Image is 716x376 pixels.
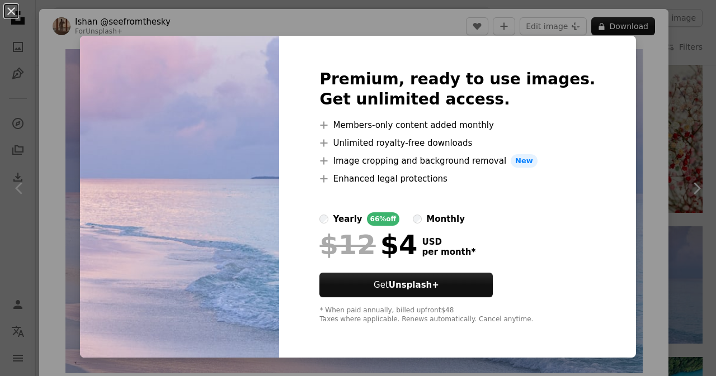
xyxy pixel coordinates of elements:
img: premium_photo-1667113144491-eaccf04e894b [80,36,279,358]
div: * When paid annually, billed upfront $48 Taxes where applicable. Renews automatically. Cancel any... [319,306,595,324]
div: 66% off [367,212,400,226]
span: New [511,154,538,168]
li: Image cropping and background removal [319,154,595,168]
li: Unlimited royalty-free downloads [319,136,595,150]
div: yearly [333,212,362,226]
input: monthly [413,215,422,223]
li: Enhanced legal protections [319,172,595,185]
span: per month * [422,247,475,257]
span: $12 [319,230,375,259]
span: USD [422,237,475,247]
input: yearly66%off [319,215,328,223]
div: monthly [426,212,465,226]
h2: Premium, ready to use images. Get unlimited access. [319,69,595,110]
strong: Unsplash+ [389,280,439,290]
li: Members-only content added monthly [319,118,595,132]
button: GetUnsplash+ [319,273,493,297]
div: $4 [319,230,417,259]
